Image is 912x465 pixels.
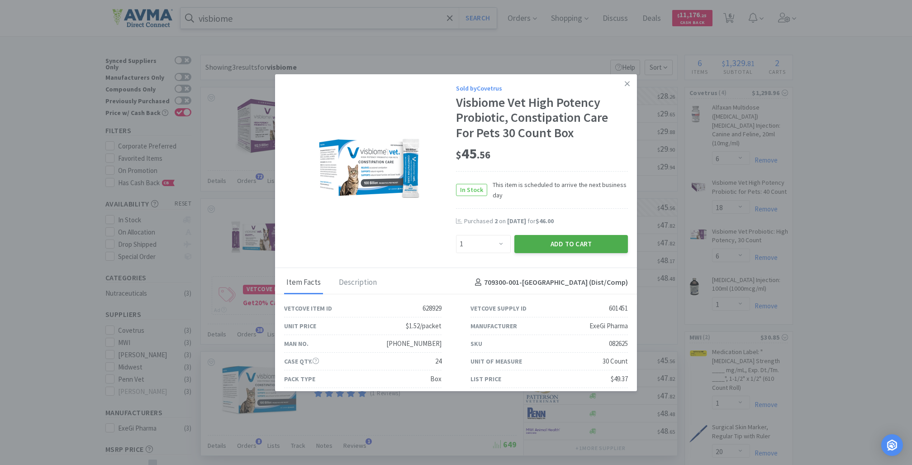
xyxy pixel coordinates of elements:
div: 628929 [423,303,442,314]
h4: 709300-001 - [GEOGRAPHIC_DATA] (Dist/Comp) [471,277,628,288]
span: In Stock [456,184,487,196]
span: $ [456,149,461,161]
div: Pack Type [284,374,315,384]
span: [DATE] [507,217,526,225]
div: Open Intercom Messenger [881,434,903,456]
span: . 56 [477,149,490,161]
div: 24 [435,356,442,367]
div: Manufacturer [470,321,517,331]
div: 30 Count [603,356,628,367]
div: 601451 [609,303,628,314]
img: 40f4515a630f48ee86caf5d44fa46b62_601451.png [313,133,427,203]
div: Box [430,374,442,384]
div: Sold by Covetrus [456,83,628,93]
div: Description [337,272,379,294]
div: Vetcove Item ID [284,303,332,313]
div: SKU [470,339,482,349]
div: Man No. [284,339,309,349]
div: $49.37 [611,374,628,384]
div: Vetcove Supply ID [470,303,527,313]
div: $1.52/packet [406,321,442,331]
span: This item is scheduled to arrive the next business day [487,180,628,200]
div: ExeGi Pharma [589,321,628,331]
div: Unit of Measure [470,356,522,366]
div: Case Qty. [284,356,319,366]
div: Purchased on for [464,217,628,226]
div: 082625 [609,338,628,349]
span: $46.00 [536,217,554,225]
div: [PHONE_NUMBER] [386,338,442,349]
div: Visbiome Vet High Potency Probiotic, Constipation Care For Pets 30 Count Box [456,95,628,141]
button: Add to Cart [514,235,628,253]
div: Unit Price [284,321,316,331]
span: 2 [494,217,498,225]
div: Item Facts [284,272,323,294]
div: List Price [470,374,501,384]
span: 45 [456,144,490,163]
